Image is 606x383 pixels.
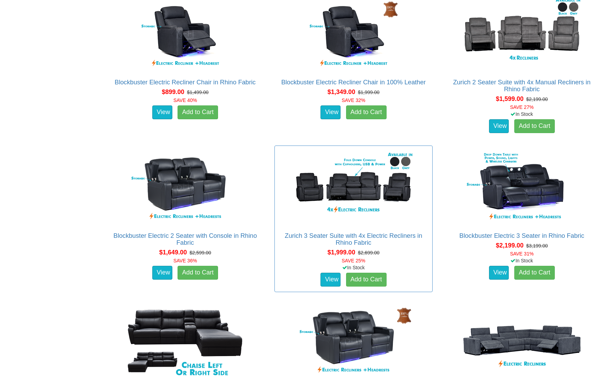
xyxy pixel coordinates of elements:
[152,266,172,280] a: View
[285,232,422,246] a: Zurich 3 Seater Suite with 4x Electric Recliners in Rhino Fabric
[291,303,416,379] img: Blockbuster Electric 2 Seater with Console in 100% Leather
[173,258,197,263] font: SAVE 36%
[273,264,434,271] div: In Stock
[460,303,584,379] img: Marlow King Size 5 Seater Corner Modular in Fabric
[526,243,548,249] del: $3,199.00
[358,90,379,95] del: $1,999.00
[123,303,247,379] img: Denver Chaise Lounge with End Recliner in Fabric
[526,96,548,102] del: $2,199.00
[342,97,365,103] font: SAVE 32%
[453,79,590,93] a: Zurich 2 Seater Suite with 4x Manual Recliners in Rhino Fabric
[346,105,387,119] a: Add to Cart
[114,232,257,246] a: Blockbuster Electric 2 Seater with Console in Rhino Fabric
[496,242,524,249] span: $2,199.00
[115,79,255,86] a: Blockbuster Electric Recliner Chair in Rhino Fabric
[320,105,341,119] a: View
[489,266,509,280] a: View
[496,95,524,102] span: $1,599.00
[327,88,355,95] span: $1,349.00
[190,250,211,255] del: $2,599.00
[358,250,379,255] del: $2,699.00
[178,266,218,280] a: Add to Cart
[162,88,184,95] span: $899.00
[320,273,341,287] a: View
[489,119,509,133] a: View
[442,257,602,264] div: In Stock
[342,258,365,263] font: SAVE 25%
[187,90,208,95] del: $1,499.00
[327,249,355,256] span: $1,999.00
[514,266,555,280] a: Add to Cart
[514,119,555,133] a: Add to Cart
[459,232,584,239] a: Blockbuster Electric 3 Seater in Rhino Fabric
[291,149,416,225] img: Zurich 3 Seater Suite with 4x Electric Recliners in Rhino Fabric
[346,273,387,287] a: Add to Cart
[123,149,247,225] img: Blockbuster Electric 2 Seater with Console in Rhino Fabric
[460,149,584,225] img: Blockbuster Electric 3 Seater in Rhino Fabric
[281,79,426,86] a: Blockbuster Electric Recliner Chair in 100% Leather
[510,251,534,256] font: SAVE 31%
[159,249,187,256] span: $1,649.00
[152,105,172,119] a: View
[178,105,218,119] a: Add to Cart
[173,97,197,103] font: SAVE 40%
[442,111,602,118] div: In Stock
[510,104,534,110] font: SAVE 27%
